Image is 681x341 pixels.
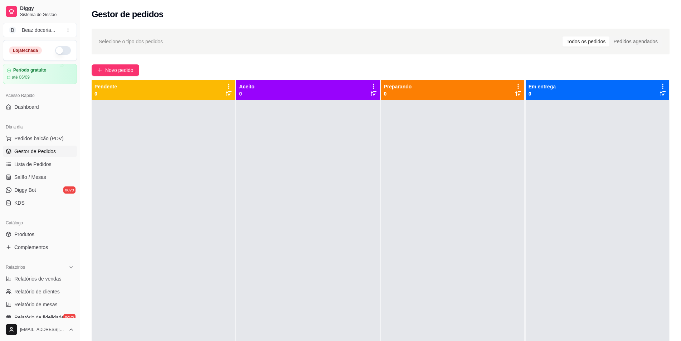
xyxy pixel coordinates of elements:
div: Catálogo [3,217,77,229]
a: Relatórios de vendas [3,273,77,284]
span: Complementos [14,244,48,251]
span: KDS [14,199,25,206]
span: Gestor de Pedidos [14,148,56,155]
p: Aceito [239,83,254,90]
a: Gestor de Pedidos [3,146,77,157]
p: 0 [529,90,556,97]
a: Complementos [3,242,77,253]
a: KDS [3,197,77,209]
a: Relatório de clientes [3,286,77,297]
button: Novo pedido [92,64,139,76]
h2: Gestor de pedidos [92,9,164,20]
span: Relatório de fidelidade [14,314,64,321]
div: Beaz doceria ... [22,26,55,34]
button: Pedidos balcão (PDV) [3,133,77,144]
a: Produtos [3,229,77,240]
span: Relatório de clientes [14,288,60,295]
div: Acesso Rápido [3,90,77,101]
span: Pedidos balcão (PDV) [14,135,64,142]
button: Alterar Status [55,46,71,55]
a: Lista de Pedidos [3,159,77,170]
a: Diggy Botnovo [3,184,77,196]
span: Salão / Mesas [14,174,46,181]
div: Todos os pedidos [563,36,609,47]
p: Preparando [384,83,412,90]
span: Produtos [14,231,34,238]
div: Dia a dia [3,121,77,133]
span: B [9,26,16,34]
p: 0 [384,90,412,97]
span: Dashboard [14,103,39,111]
button: Select a team [3,23,77,37]
p: 0 [94,90,117,97]
a: Relatório de fidelidadenovo [3,312,77,323]
article: Período gratuito [13,68,47,73]
span: plus [97,68,102,73]
span: Relatórios [6,264,25,270]
span: Selecione o tipo dos pedidos [99,38,163,45]
span: Diggy Bot [14,186,36,194]
a: Dashboard [3,101,77,113]
span: Novo pedido [105,66,133,74]
a: Salão / Mesas [3,171,77,183]
a: Período gratuitoaté 06/09 [3,64,77,84]
span: [EMAIL_ADDRESS][DOMAIN_NAME] [20,327,65,332]
p: Em entrega [529,83,556,90]
div: Pedidos agendados [609,36,662,47]
div: Loja fechada [9,47,42,54]
span: Relatórios de vendas [14,275,62,282]
p: 0 [239,90,254,97]
article: até 06/09 [12,74,30,80]
span: Sistema de Gestão [20,12,74,18]
a: Relatório de mesas [3,299,77,310]
span: Relatório de mesas [14,301,58,308]
span: Lista de Pedidos [14,161,52,168]
button: [EMAIL_ADDRESS][DOMAIN_NAME] [3,321,77,338]
span: Diggy [20,5,74,12]
p: Pendente [94,83,117,90]
a: DiggySistema de Gestão [3,3,77,20]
